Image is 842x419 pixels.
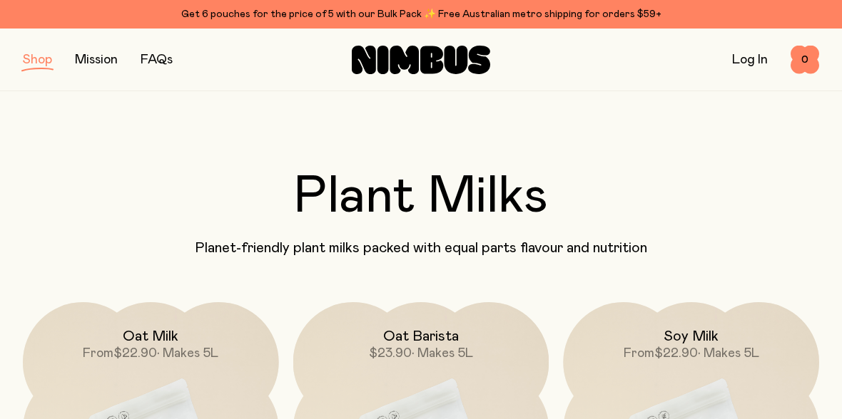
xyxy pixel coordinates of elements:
[732,53,768,66] a: Log In
[791,46,819,74] button: 0
[624,347,654,360] span: From
[113,347,157,360] span: $22.90
[383,328,459,345] h2: Oat Barista
[157,347,218,360] span: • Makes 5L
[698,347,759,360] span: • Makes 5L
[23,239,819,257] p: Planet-friendly plant milks packed with equal parts flavour and nutrition
[664,328,719,345] h2: Soy Milk
[75,53,118,66] a: Mission
[23,171,819,222] h2: Plant Milks
[83,347,113,360] span: From
[23,6,819,23] div: Get 6 pouches for the price of 5 with our Bulk Pack ✨ Free Australian metro shipping for orders $59+
[412,347,473,360] span: • Makes 5L
[123,328,178,345] h2: Oat Milk
[141,53,173,66] a: FAQs
[369,347,412,360] span: $23.90
[654,347,698,360] span: $22.90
